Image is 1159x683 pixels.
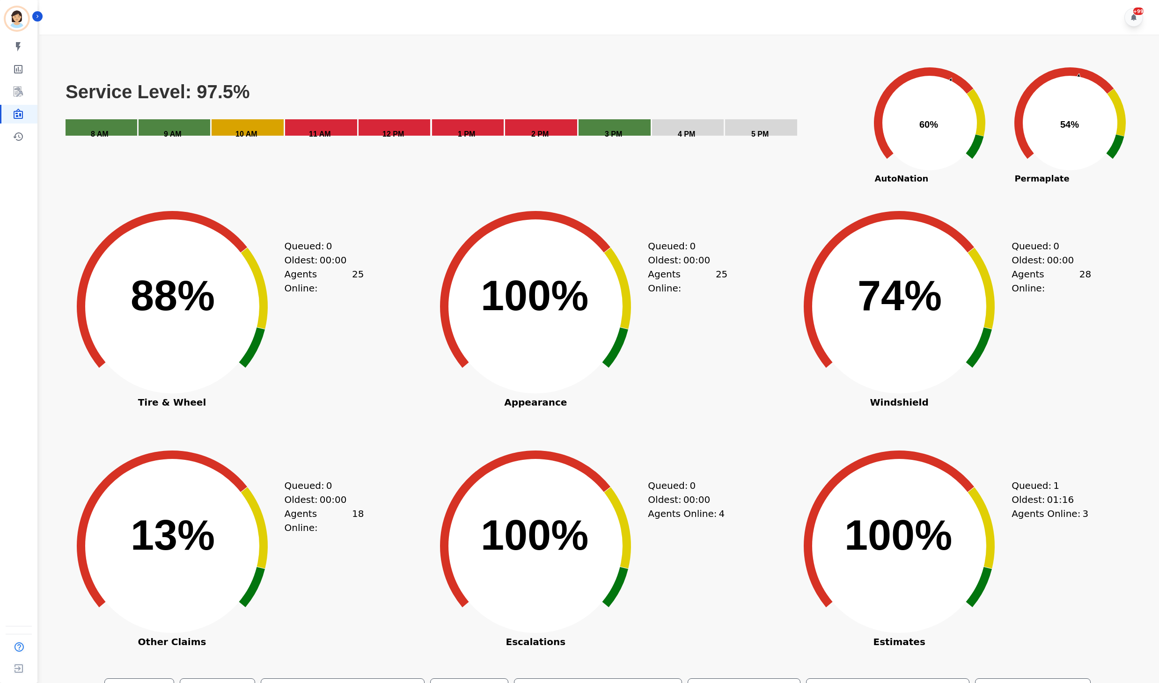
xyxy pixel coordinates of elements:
text: 100% [844,512,952,559]
div: Queued: [648,479,718,493]
div: Oldest: [1012,493,1082,507]
text: 8 AM [91,130,109,138]
text: 74% [858,272,942,319]
span: 00:00 [320,253,347,267]
span: 0 [690,239,696,253]
div: Queued: [648,239,718,253]
span: Tire & Wheel [55,398,289,407]
div: Agents Online: [1012,267,1091,295]
text: 2 PM [531,130,549,138]
span: 0 [326,239,332,253]
span: 25 [352,267,364,295]
span: 00:00 [320,493,347,507]
svg: Service Level: 97.5% [65,81,858,151]
span: Escalations [418,637,653,647]
span: Other Claims [55,637,289,647]
text: 100% [481,512,588,559]
span: 00:00 [683,253,711,267]
span: 4 [719,507,725,521]
span: 0 [1053,239,1059,253]
span: 0 [326,479,332,493]
span: Windshield [782,398,1016,407]
text: 88% [131,272,215,319]
span: 18 [352,507,364,535]
span: Permaplate [1000,172,1084,185]
span: AutoNation [859,172,944,185]
span: Appearance [418,398,653,407]
img: Bordered avatar [6,7,28,30]
text: 13% [131,512,215,559]
text: 11 AM [309,130,331,138]
text: 60% [919,119,938,130]
span: 01:16 [1047,493,1074,507]
div: Oldest: [285,253,355,267]
div: Queued: [1012,239,1082,253]
text: 9 AM [164,130,182,138]
span: Estimates [782,637,1016,647]
div: Agents Online: [285,267,364,295]
text: 1 PM [458,130,475,138]
span: 1 [1053,479,1059,493]
text: Service Level: 97.5% [66,81,250,102]
div: Oldest: [1012,253,1082,267]
div: Oldest: [285,493,355,507]
div: Agents Online: [1012,507,1091,521]
span: 28 [1079,267,1091,295]
div: Agents Online: [648,507,727,521]
div: Oldest: [648,493,718,507]
span: 3 [1082,507,1088,521]
text: 10 AM [235,130,257,138]
div: Oldest: [648,253,718,267]
span: 00:00 [1047,253,1074,267]
span: 25 [716,267,727,295]
text: 12 PM [382,130,404,138]
text: 100% [481,272,588,319]
div: Queued: [285,239,355,253]
span: 00:00 [683,493,711,507]
text: 4 PM [678,130,695,138]
text: 54% [1060,119,1079,130]
div: Queued: [285,479,355,493]
text: 5 PM [751,130,769,138]
div: +99 [1133,7,1144,15]
span: 0 [690,479,696,493]
div: Queued: [1012,479,1082,493]
text: 3 PM [605,130,622,138]
div: Agents Online: [285,507,364,535]
div: Agents Online: [648,267,727,295]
